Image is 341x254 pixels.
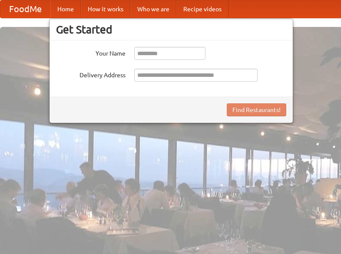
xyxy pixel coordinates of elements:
[227,103,286,116] button: Find Restaurants!
[130,0,176,18] a: Who we are
[81,0,130,18] a: How it works
[0,0,50,18] a: FoodMe
[50,0,81,18] a: Home
[56,47,126,58] label: Your Name
[176,0,228,18] a: Recipe videos
[56,69,126,79] label: Delivery Address
[56,23,286,36] h3: Get Started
